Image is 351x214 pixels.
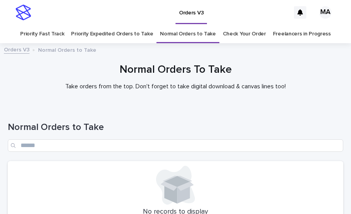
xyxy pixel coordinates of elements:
[16,5,31,20] img: stacker-logo-s-only.png
[273,25,331,43] a: Freelancers in Progress
[38,45,96,54] p: Normal Orders to Take
[8,139,343,152] input: Search
[20,83,331,90] p: Take orders from the top. Don't forget to take digital download & canvas lines too!
[319,6,332,19] div: MA
[8,122,343,133] h1: Normal Orders to Take
[223,25,266,43] a: Check Your Order
[71,25,153,43] a: Priority Expedited Orders to Take
[8,63,343,77] h1: Normal Orders To Take
[4,45,30,54] a: Orders V3
[20,25,64,43] a: Priority Fast Track
[160,25,216,43] a: Normal Orders to Take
